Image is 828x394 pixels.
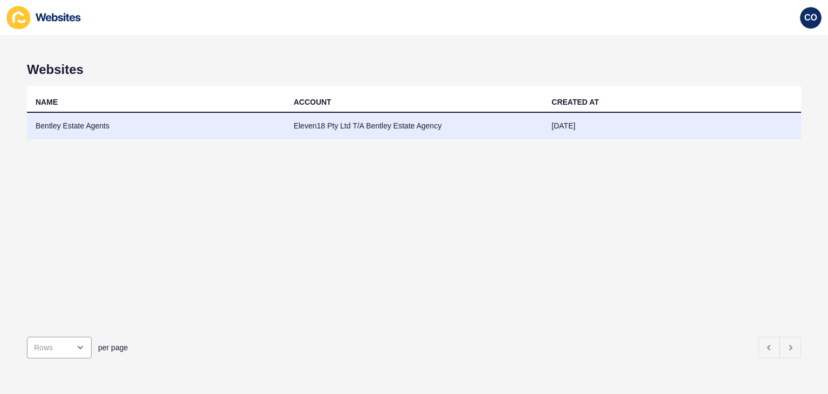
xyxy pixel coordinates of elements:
h1: Websites [27,62,801,77]
td: Eleven18 Pty Ltd T/A Bentley Estate Agency [285,113,543,139]
div: CREATED AT [551,97,599,107]
td: Bentley Estate Agents [27,113,285,139]
div: open menu [27,337,92,358]
td: [DATE] [543,113,801,139]
div: ACCOUNT [294,97,332,107]
span: CO [804,12,817,23]
div: NAME [36,97,58,107]
span: per page [98,342,128,353]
